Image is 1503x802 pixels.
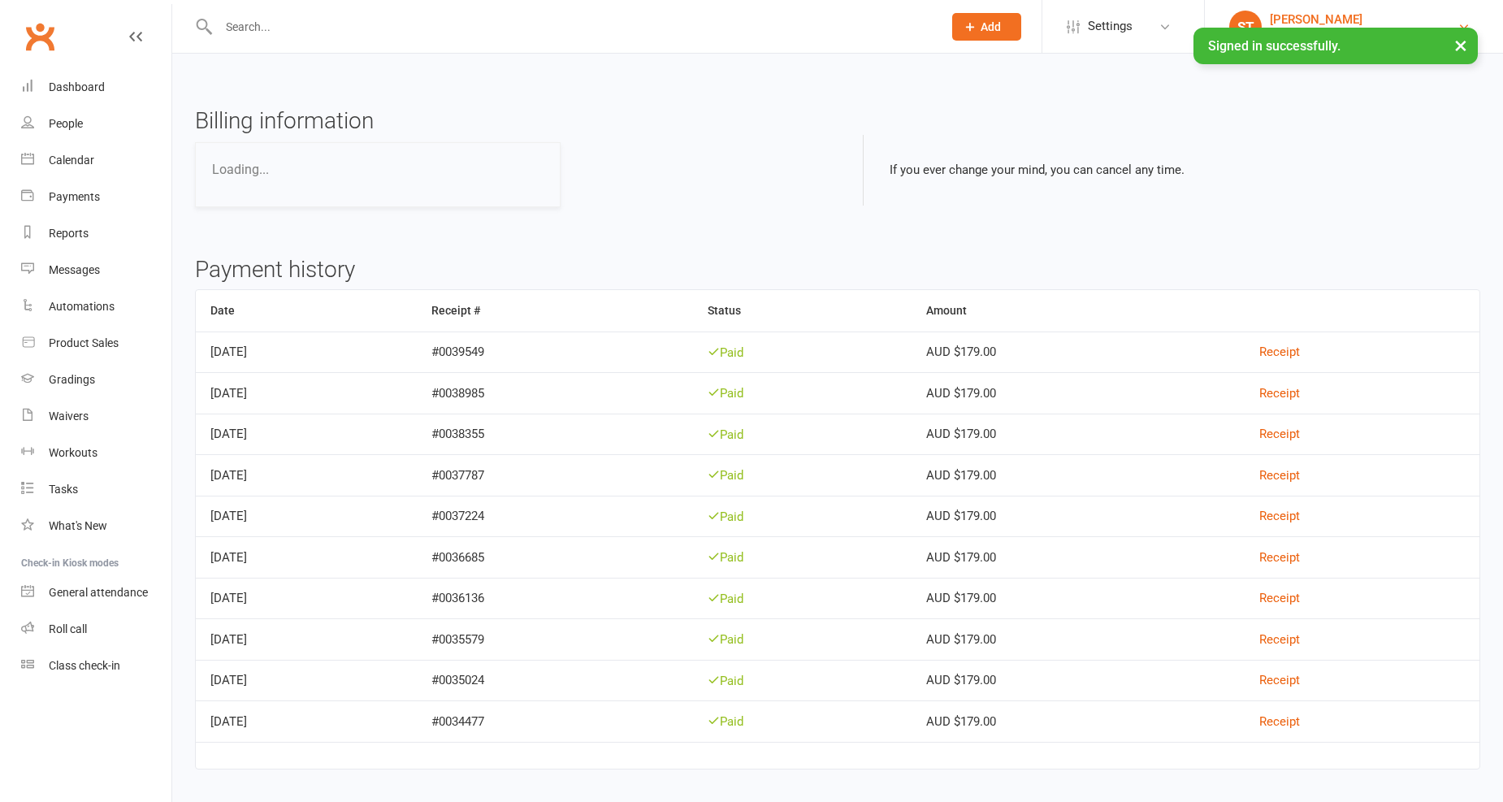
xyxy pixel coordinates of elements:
a: Receipt [1259,509,1300,523]
td: Paid [693,578,912,619]
td: [DATE] [196,700,417,742]
td: AUD $179.00 [912,536,1245,578]
a: Reports [21,215,171,252]
div: Tasks [49,483,78,496]
td: #0036136 [417,578,693,619]
div: Class check-in [49,659,120,672]
td: #0038985 [417,372,693,414]
a: Receipt [1259,386,1300,401]
a: Clubworx [19,16,60,57]
button: Add [952,13,1021,41]
a: Workouts [21,435,171,471]
td: AUD $179.00 [912,414,1245,455]
div: General attendance [49,586,148,599]
a: Receipt [1259,345,1300,359]
a: Payments [21,179,171,215]
th: Date [196,290,417,332]
a: Gradings [21,362,171,398]
td: Paid [693,700,912,742]
div: Product Sales [49,336,119,349]
a: Receipt [1259,550,1300,565]
td: [DATE] [196,414,417,455]
div: Roll call [49,622,87,635]
a: Receipt [1259,591,1300,605]
td: [DATE] [196,332,417,373]
div: Reports [49,227,89,240]
td: AUD $179.00 [912,332,1245,373]
td: Paid [693,454,912,496]
a: Receipt [1259,468,1300,483]
div: Gradings [49,373,95,386]
th: Status [693,290,912,332]
div: Waivers [49,410,89,423]
td: #0039549 [417,332,693,373]
td: AUD $179.00 [912,454,1245,496]
div: People [49,117,83,130]
a: Automations [21,288,171,325]
div: Workouts [49,446,97,459]
td: [DATE] [196,618,417,660]
td: Paid [693,496,912,537]
span: Settings [1088,8,1133,45]
td: AUD $179.00 [912,618,1245,660]
td: #0035024 [417,660,693,701]
input: Search... [214,15,931,38]
td: Paid [693,332,912,373]
td: Paid [693,414,912,455]
span: Signed in successfully. [1208,38,1341,54]
a: Dashboard [21,69,171,106]
td: Paid [693,536,912,578]
a: Receipt [1259,673,1300,687]
a: Receipt [1259,632,1300,647]
td: #0036685 [417,536,693,578]
a: General attendance kiosk mode [21,574,171,611]
h3: Billing information [195,109,825,134]
td: Paid [693,618,912,660]
td: [DATE] [196,578,417,619]
button: × [1446,28,1475,63]
td: Paid [693,660,912,701]
a: Product Sales [21,325,171,362]
div: Galeb Brothers [GEOGRAPHIC_DATA] [1270,27,1458,41]
td: #0038355 [417,414,693,455]
div: Calendar [49,154,94,167]
td: [DATE] [196,536,417,578]
div: Dashboard [49,80,105,93]
td: AUD $179.00 [912,700,1245,742]
a: Messages [21,252,171,288]
a: Tasks [21,471,171,508]
td: #0037224 [417,496,693,537]
td: [DATE] [196,496,417,537]
h3: Payment history [195,258,1480,283]
td: AUD $179.00 [912,660,1245,701]
th: Amount [912,290,1245,332]
p: If you ever change your mind, you can cancel any time. [890,160,1454,180]
div: Payments [49,190,100,203]
a: Roll call [21,611,171,648]
div: Loading... [212,159,269,180]
td: [DATE] [196,454,417,496]
td: Paid [693,372,912,414]
th: Receipt # [417,290,693,332]
td: AUD $179.00 [912,578,1245,619]
div: What's New [49,519,107,532]
td: AUD $179.00 [912,496,1245,537]
td: [DATE] [196,372,417,414]
a: Waivers [21,398,171,435]
td: [DATE] [196,660,417,701]
a: Receipt [1259,427,1300,441]
a: Receipt [1259,714,1300,729]
span: Add [981,20,1001,33]
a: Class kiosk mode [21,648,171,684]
div: ST [1229,11,1262,43]
div: Automations [49,300,115,313]
div: Messages [49,263,100,276]
a: Calendar [21,142,171,179]
td: #0037787 [417,454,693,496]
td: AUD $179.00 [912,372,1245,414]
td: #0034477 [417,700,693,742]
a: What's New [21,508,171,544]
div: [PERSON_NAME] [1270,12,1458,27]
a: People [21,106,171,142]
td: #0035579 [417,618,693,660]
